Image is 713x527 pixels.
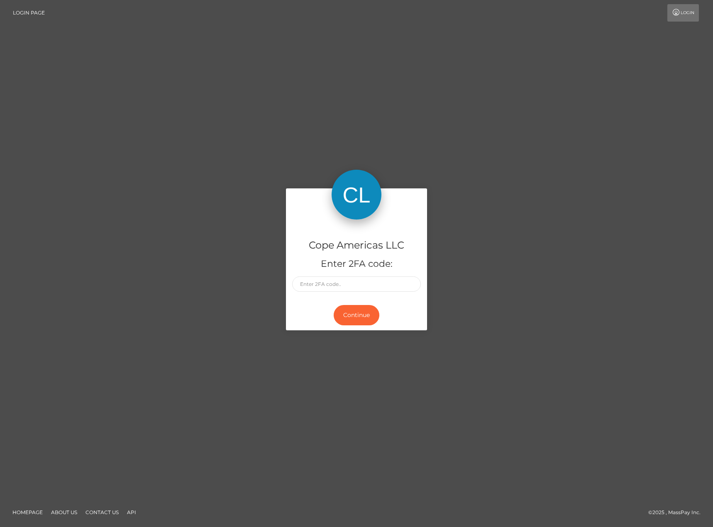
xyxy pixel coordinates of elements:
a: Contact Us [82,506,122,519]
input: Enter 2FA code.. [292,276,421,292]
img: Cope Americas LLC [332,170,381,220]
a: Homepage [9,506,46,519]
a: Login [667,4,699,22]
a: About Us [48,506,81,519]
h5: Enter 2FA code: [292,258,421,271]
button: Continue [334,305,379,325]
a: API [124,506,139,519]
div: © 2025 , MassPay Inc. [648,508,707,517]
a: Login Page [13,4,45,22]
h4: Cope Americas LLC [292,238,421,253]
